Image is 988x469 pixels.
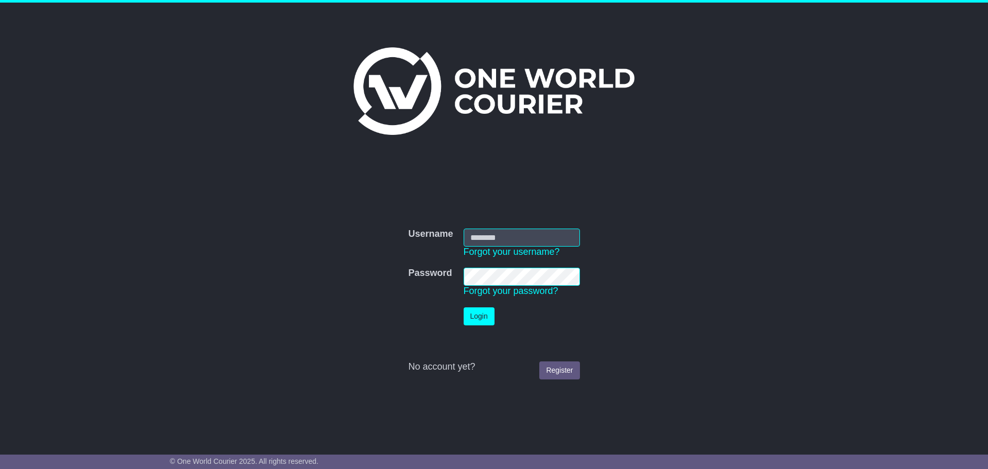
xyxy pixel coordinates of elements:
label: Username [408,229,453,240]
button: Login [464,307,495,325]
a: Forgot your password? [464,286,558,296]
span: © One World Courier 2025. All rights reserved. [170,457,319,465]
label: Password [408,268,452,279]
img: One World [354,47,634,135]
a: Register [539,361,579,379]
div: No account yet? [408,361,579,373]
a: Forgot your username? [464,247,560,257]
